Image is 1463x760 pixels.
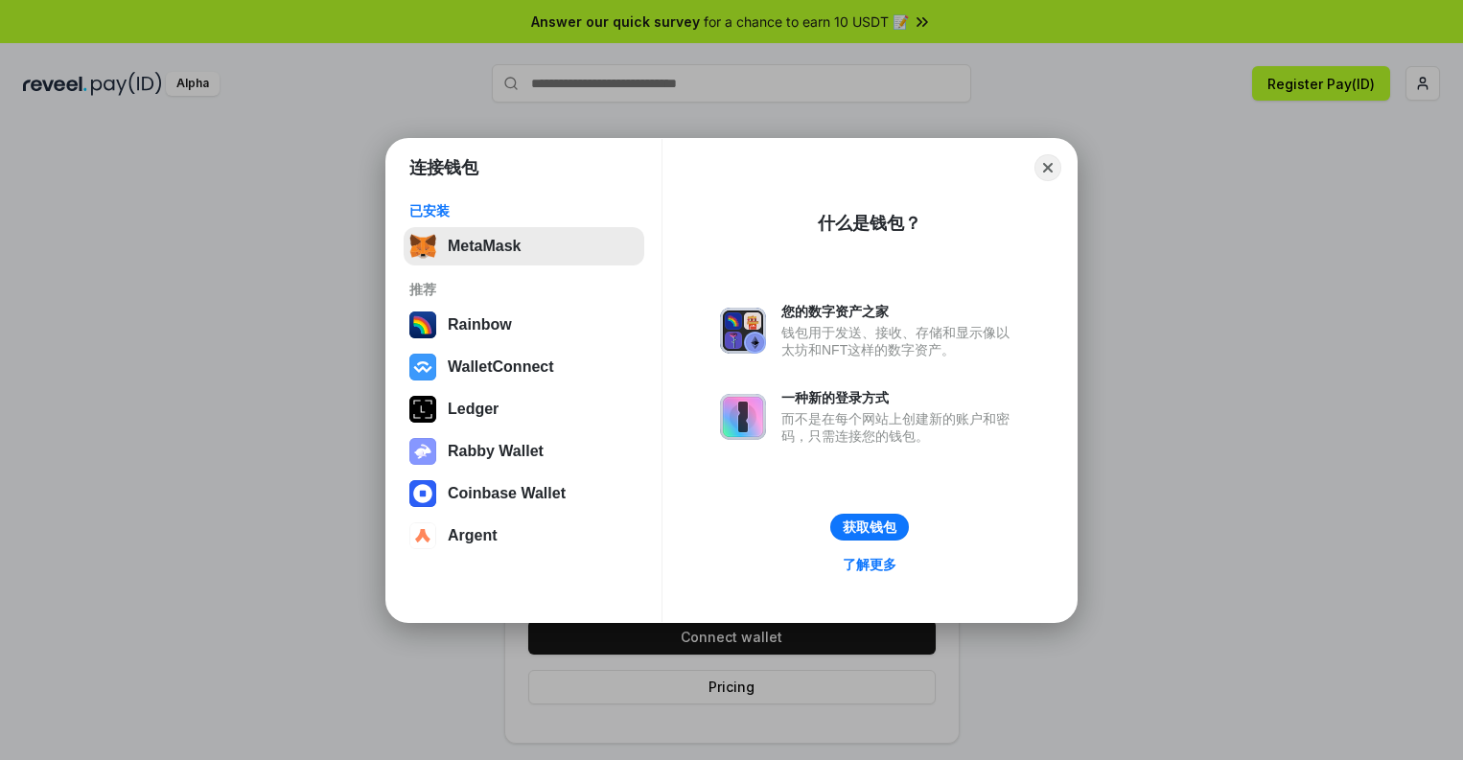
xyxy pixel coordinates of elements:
img: svg+xml,%3Csvg%20xmlns%3D%22http%3A%2F%2Fwww.w3.org%2F2000%2Fsvg%22%20fill%3D%22none%22%20viewBox... [720,308,766,354]
img: svg+xml,%3Csvg%20xmlns%3D%22http%3A%2F%2Fwww.w3.org%2F2000%2Fsvg%22%20fill%3D%22none%22%20viewBox... [720,394,766,440]
div: Argent [448,527,498,544]
button: Coinbase Wallet [404,474,644,513]
button: Close [1034,154,1061,181]
div: Rabby Wallet [448,443,544,460]
div: 什么是钱包？ [818,212,921,235]
img: svg+xml,%3Csvg%20width%3D%2228%22%20height%3D%2228%22%20viewBox%3D%220%200%2028%2028%22%20fill%3D... [409,480,436,507]
div: 推荐 [409,281,639,298]
button: Rainbow [404,306,644,344]
button: Rabby Wallet [404,432,644,471]
div: 钱包用于发送、接收、存储和显示像以太坊和NFT这样的数字资产。 [781,324,1019,358]
img: svg+xml,%3Csvg%20xmlns%3D%22http%3A%2F%2Fwww.w3.org%2F2000%2Fsvg%22%20fill%3D%22none%22%20viewBox... [409,438,436,465]
div: 您的数字资产之家 [781,303,1019,320]
div: 已安装 [409,202,639,219]
img: svg+xml,%3Csvg%20fill%3D%22none%22%20height%3D%2233%22%20viewBox%3D%220%200%2035%2033%22%20width%... [409,233,436,260]
div: MetaMask [448,238,521,255]
img: svg+xml,%3Csvg%20width%3D%22120%22%20height%3D%22120%22%20viewBox%3D%220%200%20120%20120%22%20fil... [409,311,436,338]
button: MetaMask [404,227,644,265]
button: Argent [404,517,644,555]
button: 获取钱包 [830,514,909,541]
img: svg+xml,%3Csvg%20xmlns%3D%22http%3A%2F%2Fwww.w3.org%2F2000%2Fsvg%22%20width%3D%2228%22%20height%3... [409,396,436,423]
a: 了解更多 [831,552,908,577]
div: WalletConnect [448,358,554,376]
div: 一种新的登录方式 [781,389,1019,406]
div: 而不是在每个网站上创建新的账户和密码，只需连接您的钱包。 [781,410,1019,445]
div: Rainbow [448,316,512,334]
h1: 连接钱包 [409,156,478,179]
div: 获取钱包 [843,518,896,536]
div: Coinbase Wallet [448,485,566,502]
div: Ledger [448,401,499,418]
div: 了解更多 [843,556,896,573]
img: svg+xml,%3Csvg%20width%3D%2228%22%20height%3D%2228%22%20viewBox%3D%220%200%2028%2028%22%20fill%3D... [409,522,436,549]
button: WalletConnect [404,348,644,386]
button: Ledger [404,390,644,428]
img: svg+xml,%3Csvg%20width%3D%2228%22%20height%3D%2228%22%20viewBox%3D%220%200%2028%2028%22%20fill%3D... [409,354,436,380]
